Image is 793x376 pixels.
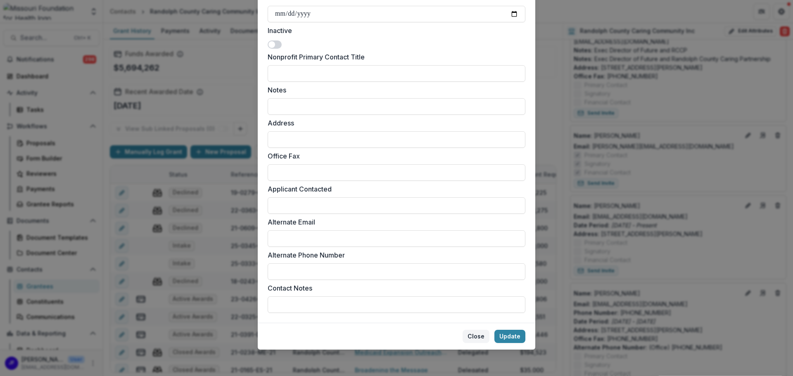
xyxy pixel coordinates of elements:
[268,118,520,128] label: Address
[268,250,520,260] label: Alternate Phone Number
[268,26,520,35] label: Inactive
[268,85,520,95] label: Notes
[268,217,520,227] label: Alternate Email
[494,330,525,343] button: Update
[268,52,520,62] label: Nonprofit Primary Contact Title
[268,184,520,194] label: Applicant Contacted
[268,151,520,161] label: Office Fax
[268,283,520,293] label: Contact Notes
[463,330,489,343] button: Close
